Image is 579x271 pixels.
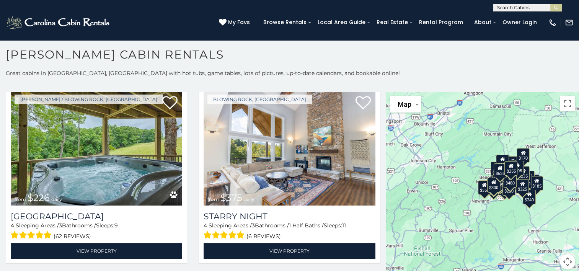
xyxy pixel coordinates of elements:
img: phone-regular-white.png [548,18,557,27]
div: $320 [503,160,516,174]
span: from [207,196,219,202]
div: $480 [504,173,517,187]
span: $375 [220,192,242,203]
a: View Property [11,243,182,259]
a: Local Area Guide [314,16,369,28]
div: $300 [487,177,500,192]
a: Add to favorites [162,95,178,111]
span: daily [51,196,62,202]
span: 9 [114,222,118,229]
div: $325 [516,179,529,193]
a: Real Estate [373,16,412,28]
a: [GEOGRAPHIC_DATA] [11,211,182,222]
button: Map camera controls [560,254,575,269]
div: $345 [487,181,500,196]
span: 3 [59,222,62,229]
span: 3 [252,222,255,229]
a: Rental Program [415,16,467,28]
span: from [15,196,26,202]
a: About [470,16,495,28]
span: Map [398,100,411,108]
a: Majestic Mountain Hideaway from $226 daily [11,91,182,206]
img: Majestic Mountain Hideaway [11,91,182,206]
span: 4 [11,222,14,229]
img: White-1-2.png [6,15,112,30]
span: daily [244,196,254,202]
span: 1 Half Baths / [289,222,324,229]
a: [PERSON_NAME] / Blowing Rock, [GEOGRAPHIC_DATA] [15,95,163,104]
a: Owner Login [499,16,541,28]
div: Sleeping Areas / Bathrooms / Sleeps: [204,222,375,241]
h3: Majestic Mountain Hideaway [11,211,182,222]
div: $355 [478,180,491,195]
span: 11 [342,222,346,229]
span: My Favs [228,18,250,26]
span: $226 [28,192,50,203]
div: $255 [504,161,517,176]
span: (6 reviews) [246,231,281,241]
div: $235 [517,166,530,180]
div: Sleeping Areas / Bathrooms / Sleeps: [11,222,182,241]
a: Starry Night [204,211,375,222]
button: Change map style [390,96,421,113]
a: Starry Night from $375 daily [204,91,375,206]
span: 4 [204,222,207,229]
a: My Favs [219,18,252,27]
div: $635 [494,163,507,178]
div: $240 [523,189,536,204]
a: Add to favorites [356,95,371,111]
div: $235 [496,155,509,169]
button: Toggle fullscreen view [560,96,575,111]
div: $305 [491,161,504,176]
img: Starry Night [204,91,375,206]
span: (62 reviews) [54,231,91,241]
div: $185 [530,176,543,191]
div: $436 [487,178,500,192]
div: $525 [506,156,519,170]
div: $170 [517,148,530,163]
a: View Property [204,243,375,259]
a: Browse Rentals [259,16,310,28]
img: mail-regular-white.png [565,18,573,27]
div: $205 [511,160,524,175]
div: $220 [502,181,515,195]
a: Blowing Rock, [GEOGRAPHIC_DATA] [207,95,312,104]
